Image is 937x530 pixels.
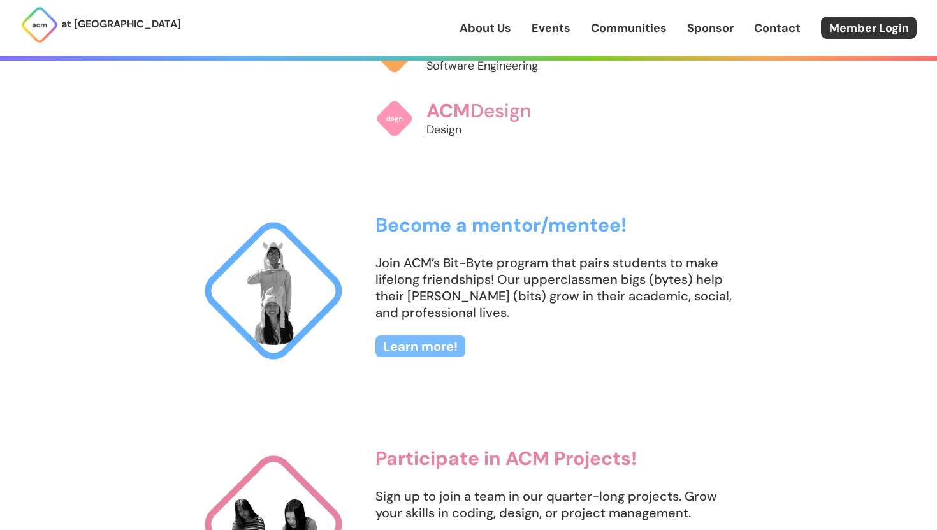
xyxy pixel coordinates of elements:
p: Join ACM’s Bit-Byte program that pairs students to make lifelong friendships! Our upperclassmen b... [375,254,740,321]
p: Software Engineering [426,57,560,74]
a: Communities [591,20,667,36]
a: Sponsor [687,20,734,36]
a: Member Login [821,17,917,39]
a: ACMDesignDesign [375,87,560,151]
p: at [GEOGRAPHIC_DATA] [61,16,181,33]
p: Design [426,121,560,138]
h3: Become a mentor/mentee! [375,214,740,235]
p: Sign up to join a team in our quarter-long projects. Grow your skills in coding, design, or proje... [375,488,740,521]
a: Learn more! [375,335,465,357]
a: About Us [460,20,511,36]
img: ACM Logo [20,6,59,44]
img: ACM Design [375,99,414,138]
a: Events [532,20,570,36]
h3: Design [426,100,560,121]
h3: Participate in ACM Projects! [375,448,740,469]
span: ACM [426,98,470,123]
a: at [GEOGRAPHIC_DATA] [20,6,181,44]
a: Contact [754,20,801,36]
